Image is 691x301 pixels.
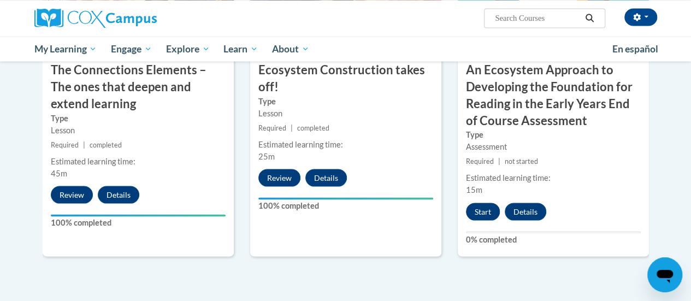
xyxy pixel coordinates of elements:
[51,140,79,149] span: Required
[265,36,316,61] a: About
[51,214,226,216] div: Your progress
[305,169,347,186] button: Details
[258,138,433,150] div: Estimated learning time:
[34,42,97,55] span: My Learning
[90,140,122,149] span: completed
[98,186,139,203] button: Details
[647,257,682,292] iframe: Button to launch messaging window
[505,203,546,220] button: Details
[34,8,231,28] a: Cox Campus
[51,124,226,136] div: Lesson
[51,186,93,203] button: Review
[258,123,286,132] span: Required
[466,233,641,245] label: 0% completed
[466,185,482,194] span: 15m
[466,203,500,220] button: Start
[51,112,226,124] label: Type
[166,42,210,55] span: Explore
[466,128,641,140] label: Type
[51,168,67,178] span: 45m
[466,172,641,184] div: Estimated learning time:
[43,61,234,111] h3: The Connections Elements – The ones that deepen and extend learning
[223,42,258,55] span: Learn
[51,155,226,167] div: Estimated learning time:
[258,169,300,186] button: Review
[581,11,598,25] button: Search
[51,216,226,228] label: 100% completed
[111,42,152,55] span: Engage
[505,157,538,165] span: not started
[216,36,265,61] a: Learn
[494,11,581,25] input: Search Courses
[250,61,441,95] h3: Ecosystem Construction takes off!
[258,197,433,199] div: Your progress
[26,36,665,61] div: Main menu
[458,61,649,128] h3: An Ecosystem Approach to Developing the Foundation for Reading in the Early Years End of Course A...
[104,36,159,61] a: Engage
[258,95,433,107] label: Type
[27,36,104,61] a: My Learning
[34,8,157,28] img: Cox Campus
[272,42,309,55] span: About
[624,8,657,26] button: Account Settings
[612,43,658,54] span: En español
[297,123,329,132] span: completed
[498,157,500,165] span: |
[83,140,85,149] span: |
[466,140,641,152] div: Assessment
[258,151,275,161] span: 25m
[258,199,433,211] label: 100% completed
[291,123,293,132] span: |
[159,36,217,61] a: Explore
[605,37,665,60] a: En español
[466,157,494,165] span: Required
[258,107,433,119] div: Lesson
